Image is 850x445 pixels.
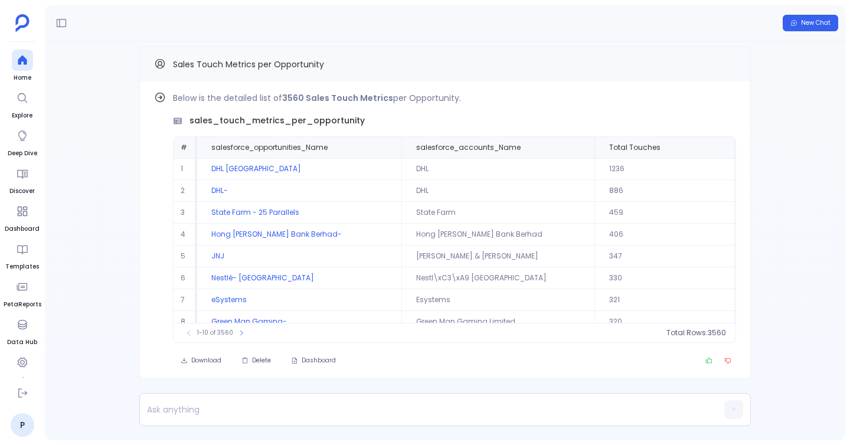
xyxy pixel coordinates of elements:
[197,158,401,180] td: DHL [GEOGRAPHIC_DATA]
[174,246,197,267] td: 5
[174,158,197,180] td: 1
[4,276,41,309] a: PetaReports
[181,142,187,152] span: #
[197,267,401,289] td: Nestlé- [GEOGRAPHIC_DATA]
[282,92,393,104] strong: 3560 Sales Touch Metrics
[594,224,734,246] td: 406
[8,125,37,158] a: Deep Dive
[197,328,233,338] span: 1-10 of 3560
[197,289,401,311] td: eSystems
[594,246,734,267] td: 347
[15,14,30,32] img: petavue logo
[189,114,365,127] span: sales_touch_metrics_per_opportunity
[9,186,35,196] span: Discover
[594,202,734,224] td: 459
[174,289,197,311] td: 7
[197,224,401,246] td: Hong [PERSON_NAME] Bank Berhad-
[5,262,39,271] span: Templates
[708,328,726,338] span: 3560
[173,58,324,70] span: Sales Touch Metrics per Opportunity
[783,15,838,31] button: New Chat
[401,202,594,224] td: State Farm
[594,158,734,180] td: 1236
[174,267,197,289] td: 6
[174,311,197,333] td: 8
[4,300,41,309] span: PetaReports
[401,289,594,311] td: Esystems
[7,338,37,347] span: Data Hub
[401,267,594,289] td: Nestl\xC3\xA9 [GEOGRAPHIC_DATA]
[283,352,344,369] button: Dashboard
[5,224,40,234] span: Dashboard
[197,311,401,333] td: Green Man Gaming-
[5,238,39,271] a: Templates
[5,201,40,234] a: Dashboard
[174,224,197,246] td: 4
[12,87,33,120] a: Explore
[12,73,33,83] span: Home
[302,356,336,365] span: Dashboard
[191,356,221,365] span: Download
[401,180,594,202] td: DHL
[211,143,328,152] span: salesforce_opportunities_Name
[401,224,594,246] td: Hong [PERSON_NAME] Bank Berhad
[594,289,734,311] td: 321
[801,19,831,27] span: New Chat
[252,356,271,365] span: Delete
[666,328,708,338] span: Total Rows:
[173,352,229,369] button: Download
[12,111,33,120] span: Explore
[234,352,279,369] button: Delete
[9,375,36,385] span: Settings
[594,180,734,202] td: 886
[609,143,661,152] span: Total Touches
[197,202,401,224] td: State Farm - 25 Parallels
[173,91,736,105] p: Below is the detailed list of per Opportunity.
[174,202,197,224] td: 3
[197,180,401,202] td: DHL-
[7,314,37,347] a: Data Hub
[12,50,33,83] a: Home
[401,311,594,333] td: Green Man Gaming Limited
[8,149,37,158] span: Deep Dive
[416,143,521,152] span: salesforce_accounts_Name
[9,163,35,196] a: Discover
[174,180,197,202] td: 2
[401,246,594,267] td: [PERSON_NAME] & [PERSON_NAME]
[594,267,734,289] td: 330
[11,413,34,437] a: P
[197,246,401,267] td: JNJ
[594,311,734,333] td: 320
[401,158,594,180] td: DHL
[9,352,36,385] a: Settings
